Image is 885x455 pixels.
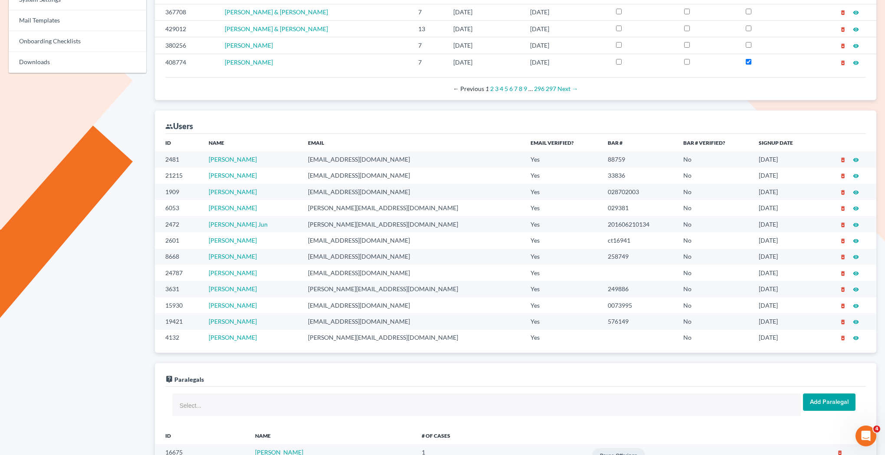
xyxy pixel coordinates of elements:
[225,42,273,49] a: [PERSON_NAME]
[165,121,193,131] div: Users
[676,249,752,265] td: No
[676,151,752,167] td: No
[840,10,846,16] i: delete_forever
[155,54,218,70] td: 408774
[840,204,846,211] a: delete_forever
[209,237,257,244] a: [PERSON_NAME]
[840,25,846,32] a: delete_forever
[155,313,202,329] td: 19421
[225,25,328,32] span: [PERSON_NAME] & [PERSON_NAME]
[752,265,817,281] td: [DATE]
[557,85,578,92] a: Next page
[840,254,846,260] i: delete_forever
[853,302,859,309] a: visibility
[601,216,676,232] td: 201606210134
[411,4,446,20] td: 7
[853,253,859,260] a: visibility
[209,221,268,228] a: [PERSON_NAME] Jun
[676,216,752,232] td: No
[853,26,859,32] i: visibility
[209,172,257,179] a: [PERSON_NAME]
[853,238,859,244] i: visibility
[752,313,817,329] td: [DATE]
[524,216,601,232] td: Yes
[174,376,204,383] span: Paralegals
[248,427,415,444] th: NAME
[853,157,859,163] i: visibility
[840,270,846,276] i: delete_forever
[853,254,859,260] i: visibility
[752,297,817,313] td: [DATE]
[676,168,752,184] td: No
[546,85,556,92] a: Page 297
[676,281,752,297] td: No
[202,134,301,151] th: Name
[601,151,676,167] td: 88759
[301,200,524,216] td: [PERSON_NAME][EMAIL_ADDRESS][DOMAIN_NAME]
[840,221,846,228] a: delete_forever
[676,313,752,329] td: No
[840,253,846,260] a: delete_forever
[840,237,846,244] a: delete_forever
[411,37,446,54] td: 7
[840,222,846,228] i: delete_forever
[490,85,494,92] a: Page 2
[853,303,859,309] i: visibility
[840,58,846,66] a: delete_forever
[601,281,676,297] td: 249886
[853,286,859,292] i: visibility
[752,232,817,248] td: [DATE]
[415,427,529,444] th: # of Cases
[752,249,817,265] td: [DATE]
[225,58,273,66] span: [PERSON_NAME]
[446,4,523,20] td: [DATE]
[524,151,601,167] td: Yes
[840,173,846,179] i: delete_forever
[676,184,752,200] td: No
[853,173,859,179] i: visibility
[301,232,524,248] td: [EMAIL_ADDRESS][DOMAIN_NAME]
[853,204,859,211] a: visibility
[301,216,524,232] td: [PERSON_NAME][EMAIL_ADDRESS][DOMAIN_NAME]
[411,20,446,37] td: 13
[155,20,218,37] td: 429012
[500,85,503,92] a: Page 4
[601,134,676,151] th: Bar #
[524,232,601,248] td: Yes
[840,286,846,292] i: delete_forever
[853,285,859,292] a: visibility
[601,297,676,313] td: 0073995
[853,10,859,16] i: visibility
[752,134,817,151] th: Signup Date
[524,134,601,151] th: Email Verified?
[840,189,846,195] i: delete_forever
[301,249,524,265] td: [EMAIL_ADDRESS][DOMAIN_NAME]
[209,334,257,341] a: [PERSON_NAME]
[524,265,601,281] td: Yes
[301,265,524,281] td: [EMAIL_ADDRESS][DOMAIN_NAME]
[524,85,527,92] a: Page 9
[601,313,676,329] td: 576149
[853,188,859,195] a: visibility
[165,123,173,130] i: group
[9,31,146,52] a: Onboarding Checklists
[803,393,855,411] input: Add Paralegal
[301,184,524,200] td: [EMAIL_ADDRESS][DOMAIN_NAME]
[676,297,752,313] td: No
[155,249,202,265] td: 8668
[155,232,202,248] td: 2601
[301,281,524,297] td: [PERSON_NAME][EMAIL_ADDRESS][DOMAIN_NAME]
[752,281,817,297] td: [DATE]
[601,232,676,248] td: ct16941
[524,330,601,346] td: Yes
[853,335,859,341] i: visibility
[209,285,257,292] a: [PERSON_NAME]
[853,25,859,32] a: visibility
[155,184,202,200] td: 1909
[840,319,846,325] i: delete_forever
[155,330,202,346] td: 4132
[155,168,202,184] td: 21215
[752,216,817,232] td: [DATE]
[840,42,846,49] a: delete_forever
[155,4,218,20] td: 367708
